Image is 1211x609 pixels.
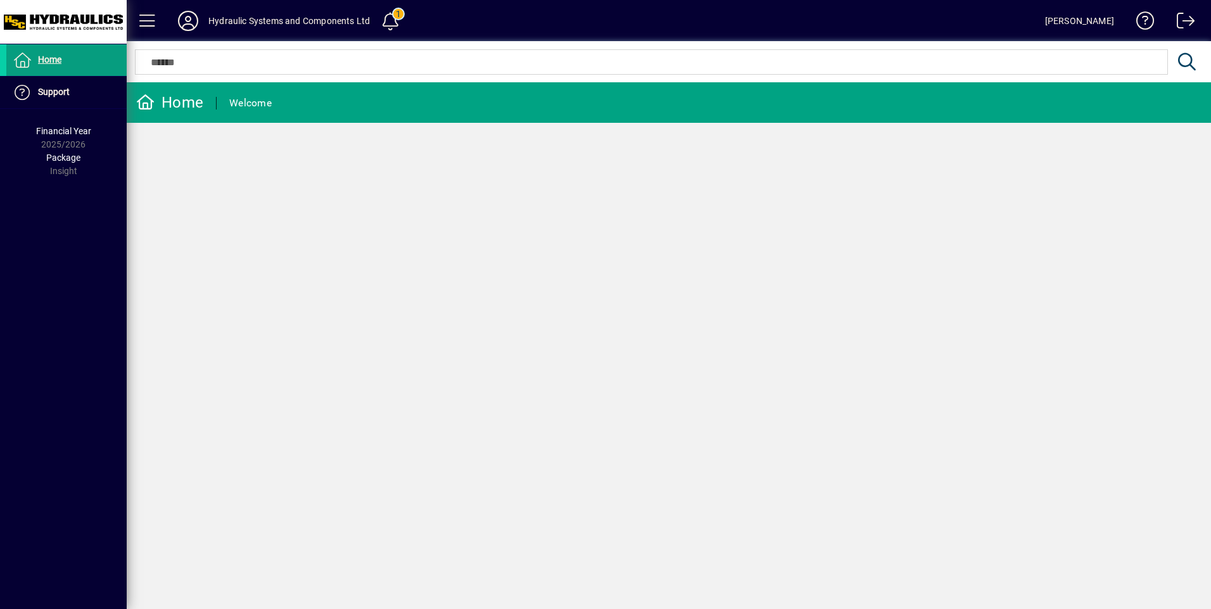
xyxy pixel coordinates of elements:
div: Welcome [229,93,272,113]
span: Package [46,153,80,163]
button: Profile [168,9,208,32]
span: Home [38,54,61,65]
a: Logout [1167,3,1195,44]
a: Knowledge Base [1127,3,1155,44]
div: [PERSON_NAME] [1045,11,1114,31]
span: Financial Year [36,126,91,136]
div: Hydraulic Systems and Components Ltd [208,11,370,31]
a: Support [6,77,127,108]
div: Home [136,92,203,113]
span: Support [38,87,70,97]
